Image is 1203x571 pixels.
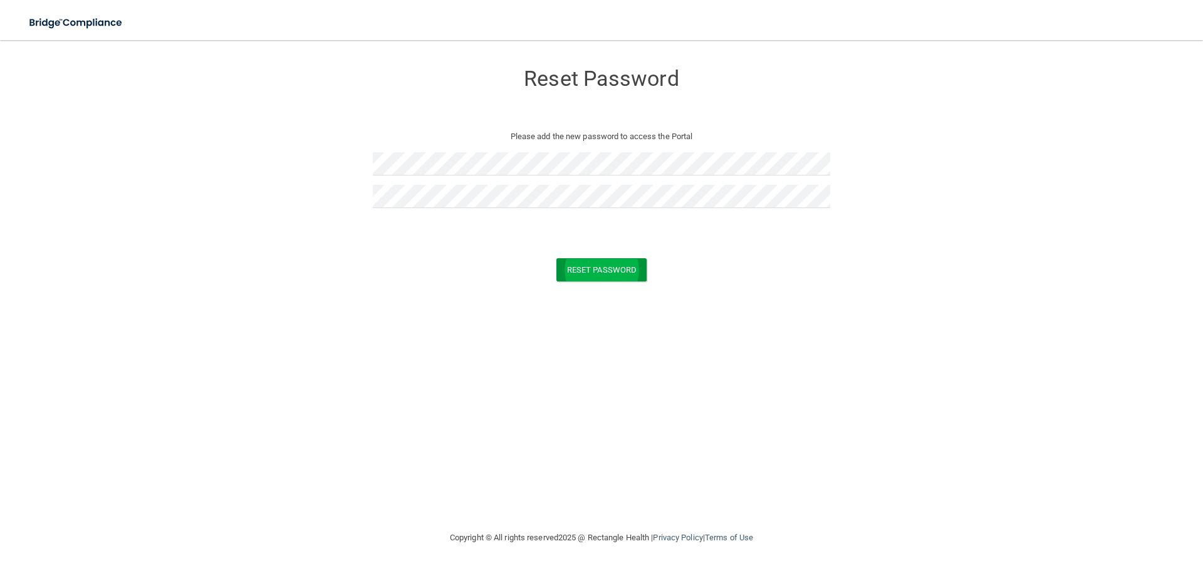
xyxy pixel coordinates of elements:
[705,533,753,542] a: Terms of Use
[556,258,647,281] button: Reset Password
[653,533,702,542] a: Privacy Policy
[373,518,830,558] div: Copyright © All rights reserved 2025 @ Rectangle Health | |
[382,129,821,144] p: Please add the new password to access the Portal
[19,10,134,36] img: bridge_compliance_login_screen.278c3ca4.svg
[373,67,830,90] h3: Reset Password
[986,482,1188,532] iframe: Drift Widget Chat Controller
